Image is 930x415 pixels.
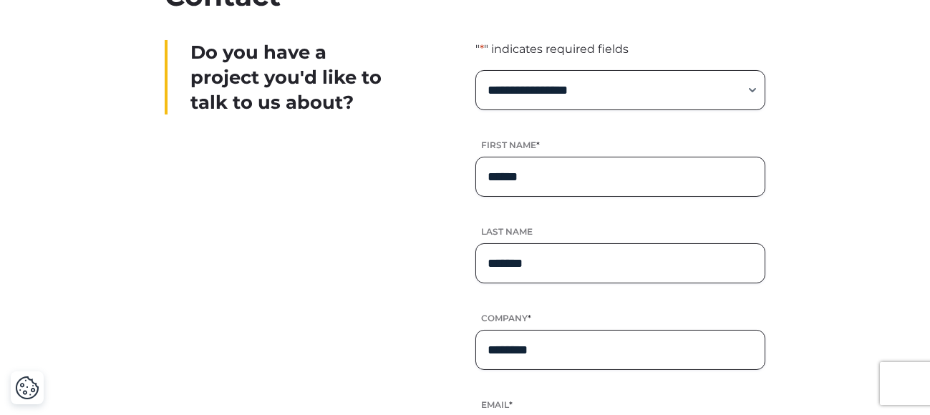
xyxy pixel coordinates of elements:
[15,376,39,400] img: Revisit consent button
[475,40,765,59] p: " " indicates required fields
[15,376,39,400] button: Cookie Settings
[475,399,765,411] label: Email
[165,40,392,114] div: Do you have a project you'd like to talk to us about?
[475,225,765,238] label: Last name
[475,312,765,324] label: Company
[475,139,765,151] label: First name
